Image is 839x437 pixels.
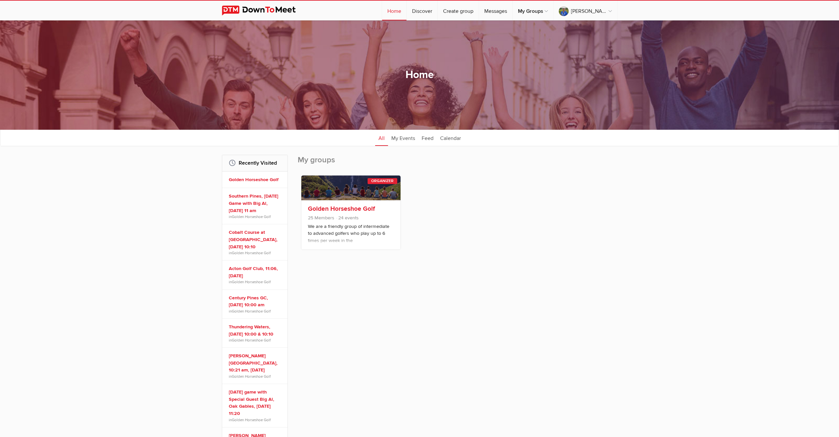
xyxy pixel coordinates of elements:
a: Golden Horseshoe Golf [232,338,271,342]
a: Create group [438,1,479,20]
a: Golden Horseshoe Golf [232,418,271,422]
span: in [229,374,283,379]
span: in [229,309,283,314]
a: Acton Golf Club, 11:06, [DATE] [229,265,283,279]
a: All [375,129,388,146]
div: Organizer [368,178,397,184]
a: Golden Horseshoe Golf [232,374,271,379]
a: Golden Horseshoe Golf [232,251,271,255]
a: Century Pines GC, [DATE] 10:00 am [229,294,283,309]
a: Golden Horseshoe Golf [229,176,283,183]
h1: Home [405,68,434,82]
img: DownToMeet [222,6,306,15]
a: My Events [388,129,418,146]
span: in [229,338,283,343]
a: Golden Horseshoe Golf [308,205,375,213]
span: in [229,417,283,423]
span: 24 events [336,215,359,221]
a: Home [382,1,406,20]
a: My Groups [513,1,553,20]
a: Feed [418,129,437,146]
a: Cobalt Course at [GEOGRAPHIC_DATA], [DATE] 10:10 [229,229,283,250]
h2: Recently Visited [229,155,281,171]
p: We are a friendly group of intermediate to advanced golfers who play up to 6 times per week in th... [308,223,394,256]
a: Calendar [437,129,464,146]
a: Golden Horseshoe Golf [232,309,271,314]
span: in [229,279,283,285]
h2: My groups [298,155,617,172]
a: Golden Horseshoe Golf [232,280,271,284]
span: in [229,214,283,219]
a: Thundering Waters, [DATE] 10:00 & 10:10 [229,323,283,338]
a: Southern Pines, [DATE] Game with Big Al, [DATE] 11 am [229,193,283,214]
a: Golden Horseshoe Golf [232,214,271,219]
a: Messages [479,1,512,20]
a: [PERSON_NAME][GEOGRAPHIC_DATA], 10:21 am, [DATE] [229,352,283,374]
span: 25 Members [308,215,334,221]
a: Discover [407,1,437,20]
a: [DATE] game with Special Guest Big Al, Oak Gables, [DATE] 11:20 [229,389,283,417]
a: [PERSON_NAME] the golf gal [554,1,617,20]
span: in [229,250,283,256]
